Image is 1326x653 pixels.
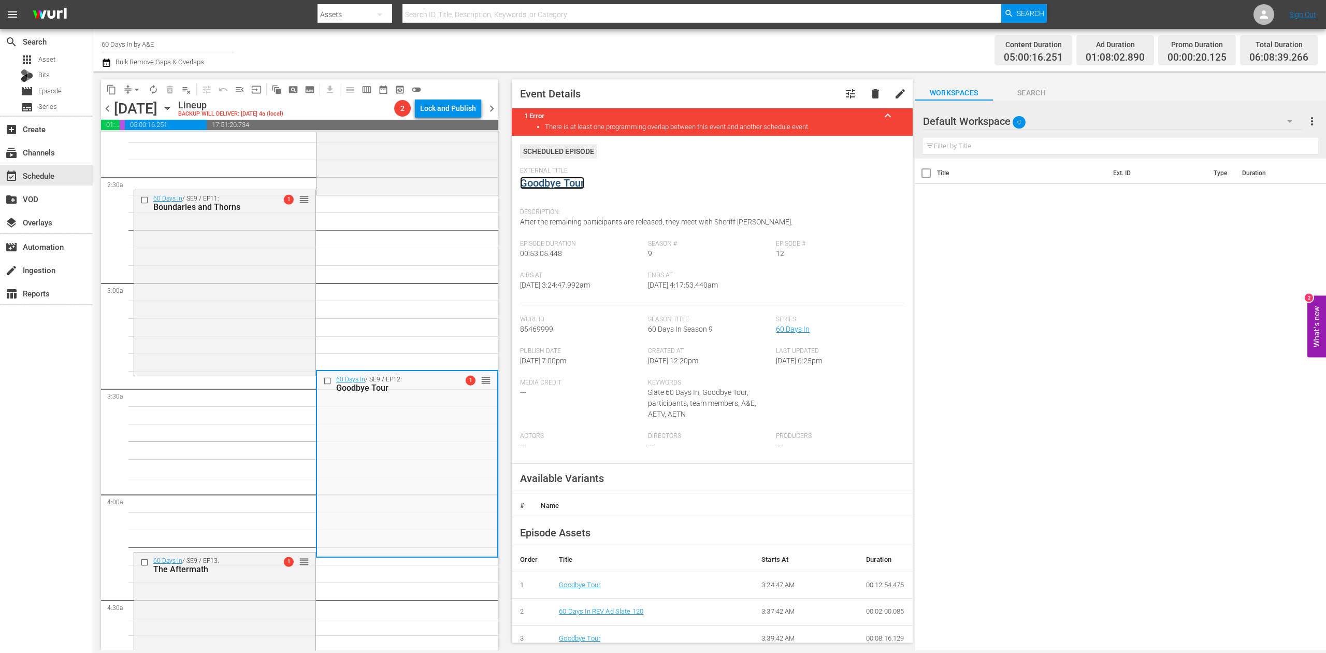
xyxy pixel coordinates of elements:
[882,109,894,122] span: keyboard_arrow_up
[195,79,215,100] span: Customize Events
[1004,37,1063,52] div: Content Duration
[858,599,913,626] td: 00:02:00.085
[5,264,18,277] span: Ingestion
[375,81,392,98] span: Month Calendar View
[1086,37,1145,52] div: Ad Duration
[114,100,157,117] div: [DATE]
[520,388,526,396] span: ---
[875,103,900,128] button: keyboard_arrow_up
[207,120,498,130] span: 17:51:20.734
[648,357,698,365] span: [DATE] 12:20pm
[1168,52,1227,64] span: 00:00:20.125
[103,81,120,98] span: Copy Lineup
[915,87,993,100] span: Workspaces
[336,376,365,383] a: 60 Days In
[288,84,298,95] span: pageview_outlined
[318,79,338,100] span: Download as CSV
[481,375,491,386] span: reorder
[520,347,643,356] span: Publish Date
[863,81,888,106] button: delete
[178,111,283,118] div: BACKUP WILL DELIVER: [DATE] 4a (local)
[648,347,771,356] span: Created At
[753,625,858,652] td: 3:39:42 AM
[520,281,590,289] span: [DATE] 3:24:47.992am
[466,376,475,386] span: 1
[1249,37,1308,52] div: Total Duration
[6,8,19,21] span: menu
[551,547,753,572] th: Title
[21,69,33,82] div: Bits
[648,240,771,248] span: Season #
[21,85,33,97] span: Episode
[5,241,18,253] span: Automation
[125,120,207,130] span: 05:00:16.251
[1307,296,1326,358] button: Open Feedback Widget
[153,202,267,212] div: Boundaries and Thorns
[923,107,1303,136] div: Default Workspace
[284,194,294,204] span: 1
[299,556,309,566] button: reorder
[395,84,405,95] span: preview_outlined
[1086,52,1145,64] span: 01:08:02.890
[559,607,643,615] a: 60 Days In REV Ad Slate 120
[648,442,654,450] span: ---
[648,272,771,280] span: Ends At
[520,249,562,258] span: 00:53:05.448
[520,432,643,441] span: Actors
[411,84,422,95] span: toggle_off
[520,218,792,226] span: After the remaining participants are released, they meet with Sheriff [PERSON_NAME].
[776,240,899,248] span: Episode #
[394,104,411,112] span: 2
[1236,159,1298,188] th: Duration
[520,442,526,450] span: ---
[5,288,18,300] span: Reports
[648,388,756,418] span: Slate 60 Days In, Goodbye Tour, participants, team members, A&E, AETV, AETN
[5,170,18,182] span: Schedule
[178,81,195,98] span: Clear Lineup
[285,81,301,98] span: Create Search Block
[101,120,120,130] span: 01:08:02.890
[753,547,858,572] th: Starts At
[153,564,267,574] div: The Aftermath
[485,102,498,115] span: chevron_right
[153,195,267,212] div: / SE9 / EP11:
[5,147,18,159] span: Channels
[520,527,590,539] span: Episode Assets
[21,101,33,113] span: Series
[299,556,309,567] span: reorder
[512,547,551,572] th: Order
[1306,109,1318,134] button: more_vert
[271,84,282,95] span: auto_awesome_motion_outlined
[512,493,532,518] th: #
[299,194,309,205] span: reorder
[520,208,899,217] span: Description:
[38,70,50,80] span: Bits
[648,249,652,258] span: 9
[114,58,204,66] span: Bulk Remove Gaps & Overlaps
[520,144,597,159] div: Scheduled Episode
[1249,52,1308,64] span: 06:08:39.266
[299,194,309,204] button: reorder
[512,572,551,599] td: 1
[520,316,643,324] span: Wurl Id
[235,84,245,95] span: menu_open
[520,325,553,333] span: 85469999
[265,79,285,100] span: Refresh All Search Blocks
[392,81,408,98] span: View Backup
[1013,111,1026,133] span: 0
[858,547,913,572] th: Duration
[378,84,388,95] span: date_range_outlined
[248,81,265,98] span: Update Metadata from Key Asset
[106,84,117,95] span: content_copy
[338,79,358,100] span: Day Calendar View
[776,249,784,258] span: 12
[5,123,18,136] span: Create
[524,112,875,120] title: 1 Error
[1001,4,1047,23] button: Search
[153,195,182,202] a: 60 Days In
[520,177,584,189] a: Goodbye Tour
[894,88,906,100] span: edit
[858,625,913,652] td: 00:08:16.129
[301,81,318,98] span: Create Series Block
[38,54,55,65] span: Asset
